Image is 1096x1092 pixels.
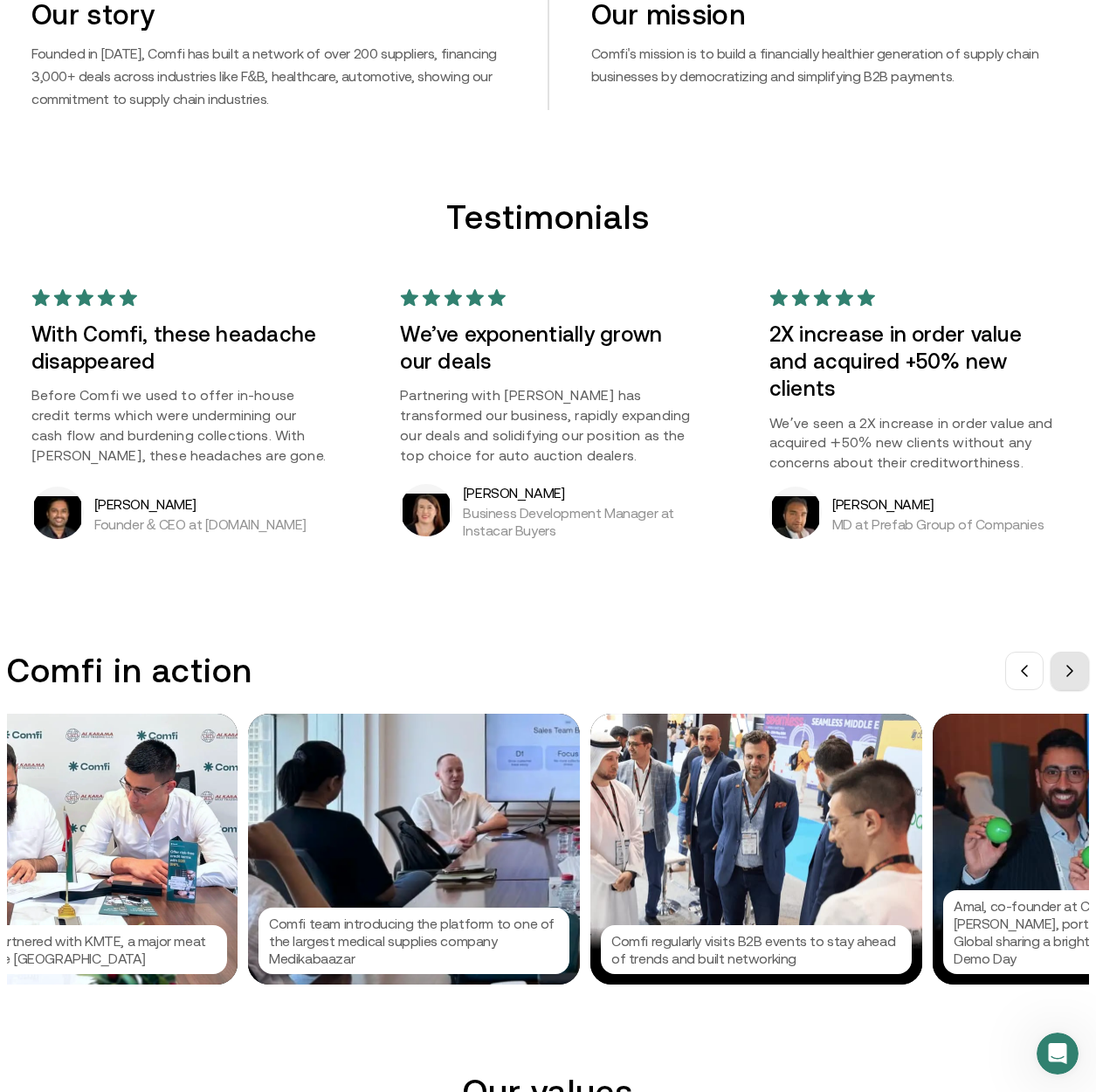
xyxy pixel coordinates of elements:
h5: [PERSON_NAME] [94,493,306,515]
h5: [PERSON_NAME] [832,493,1044,515]
h5: [PERSON_NAME] [463,481,695,504]
p: MD at Prefab Group of Companies [832,515,1044,533]
h3: With Comfi, these headache disappeared [31,321,327,375]
h2: Testimonials [446,197,649,237]
h3: Comfi in action [7,651,252,690]
p: Business Development Manager at Instacar Buyers [463,504,695,539]
img: Kara Pearse [403,494,450,536]
p: Before Comfi we used to offer in-house credit terms which were undermining our cash flow and burd... [31,385,327,466]
p: Comfi team introducing the platform to one of the largest medical supplies company Medikabaazar [269,915,559,967]
p: Comfi regularly visits B2B events to stay ahead of trends and built networking [611,932,901,967]
p: We’ve seen a 2X increase in order value and acquired +50% new clients without any concerns about ... [769,413,1065,473]
h3: 2X increase in order value and acquired +50% new clients [769,321,1065,403]
p: Founded in [DATE], Comfi has built a network of over 200 suppliers, financing 3,000+ deals across... [31,42,506,110]
img: Arif Shahzad Butt [772,496,819,539]
p: Comfi's mission is to build a financially healthier generation of supply chain businesses by demo... [591,42,1065,87]
img: Bibin Varghese [34,496,81,539]
iframe: Intercom live chat [1037,1033,1079,1075]
h3: We’ve exponentially grown our deals [400,321,695,375]
p: Founder & CEO at [DOMAIN_NAME] [94,515,306,533]
p: Partnering with [PERSON_NAME] has transformed our business, rapidly expanding our deals and solid... [400,385,695,466]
